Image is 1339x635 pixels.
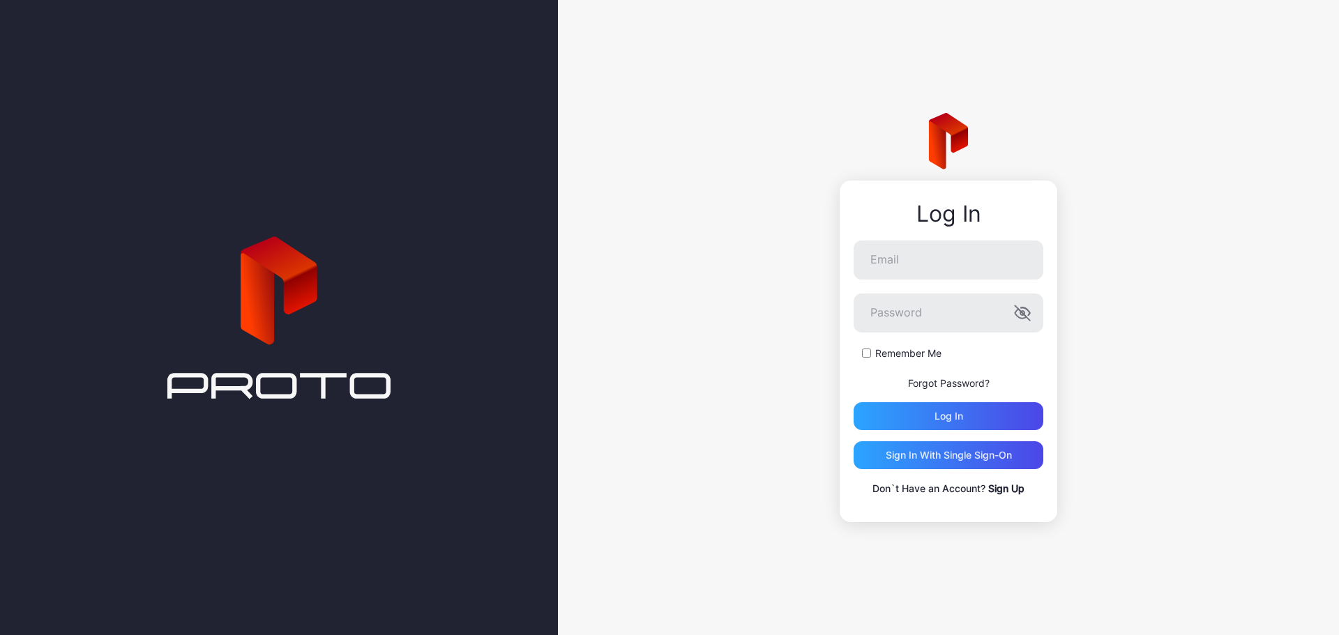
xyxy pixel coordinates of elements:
label: Remember Me [875,346,941,360]
button: Password [1014,305,1031,321]
input: Password [854,293,1043,332]
div: Sign in With Single Sign-On [886,450,1012,461]
div: Log in [935,411,963,422]
button: Log in [854,402,1043,430]
input: Email [854,240,1043,280]
button: Sign in With Single Sign-On [854,441,1043,469]
p: Don`t Have an Account? [854,480,1043,497]
a: Sign Up [988,482,1024,494]
div: Log In [854,201,1043,227]
a: Forgot Password? [908,377,990,389]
